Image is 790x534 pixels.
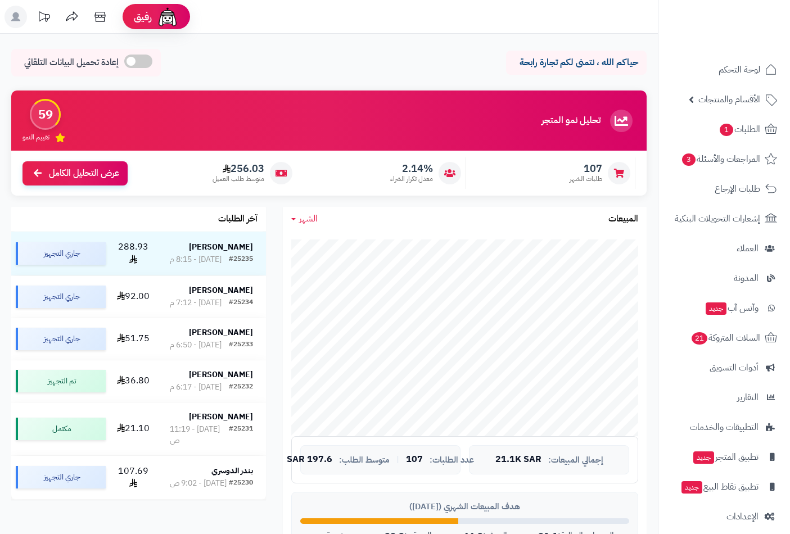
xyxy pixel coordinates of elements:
span: 21.1K SAR [495,455,541,465]
span: التقارير [737,390,759,405]
div: [DATE] - 11:19 ص [170,424,229,446]
strong: [PERSON_NAME] [189,241,253,253]
td: 288.93 [110,232,157,275]
span: لوحة التحكم [719,62,760,78]
div: جاري التجهيز [16,466,106,488]
a: تحديثات المنصة [30,6,58,31]
strong: بندر الدوسري [211,465,253,477]
div: #25231 [229,424,253,446]
h3: المبيعات [608,214,638,224]
strong: [PERSON_NAME] [189,327,253,338]
div: #25233 [229,340,253,351]
a: تطبيق نقاط البيعجديد [665,473,783,500]
div: تم التجهيز [16,370,106,392]
p: حياكم الله ، نتمنى لكم تجارة رابحة [514,56,638,69]
span: إشعارات التحويلات البنكية [675,211,760,227]
div: #25232 [229,382,253,393]
span: السلات المتروكة [690,330,760,346]
span: | [396,455,399,464]
strong: [PERSON_NAME] [189,411,253,423]
td: 92.00 [110,276,157,318]
span: 2.14% [390,162,433,175]
a: الإعدادات [665,503,783,530]
span: جديد [706,302,726,315]
a: الشهر [291,212,318,225]
a: وآتس آبجديد [665,295,783,322]
span: الأقسام والمنتجات [698,92,760,107]
a: لوحة التحكم [665,56,783,83]
span: تطبيق المتجر [692,449,759,465]
h3: تحليل نمو المتجر [541,116,601,126]
a: طلبات الإرجاع [665,175,783,202]
div: [DATE] - 8:15 م [170,254,222,265]
strong: [PERSON_NAME] [189,369,253,381]
span: 3 [682,153,696,166]
td: 51.75 [110,318,157,360]
td: 21.10 [110,402,157,455]
strong: [PERSON_NAME] [189,284,253,296]
span: 107 [406,455,423,465]
a: التطبيقات والخدمات [665,414,783,441]
span: عدد الطلبات: [430,455,474,465]
span: الشهر [299,212,318,225]
div: [DATE] - 6:50 م [170,340,222,351]
a: أدوات التسويق [665,354,783,381]
span: 107 [570,162,602,175]
span: المدونة [734,270,759,286]
span: إجمالي المبيعات: [548,455,603,465]
img: ai-face.png [156,6,179,28]
div: جاري التجهيز [16,286,106,308]
a: العملاء [665,235,783,262]
td: 36.80 [110,360,157,402]
a: إشعارات التحويلات البنكية [665,205,783,232]
span: تطبيق نقاط البيع [680,479,759,495]
a: المدونة [665,265,783,292]
span: الإعدادات [726,509,759,524]
span: وآتس آب [705,300,759,316]
span: عرض التحليل الكامل [49,167,119,180]
div: #25235 [229,254,253,265]
span: تقييم النمو [22,133,49,142]
a: تطبيق المتجرجديد [665,444,783,470]
span: إعادة تحميل البيانات التلقائي [24,56,119,69]
span: 21 [692,332,707,345]
span: معدل تكرار الشراء [390,174,433,184]
a: الطلبات1 [665,116,783,143]
span: العملاء [737,241,759,256]
td: 107.69 [110,456,157,500]
span: جديد [681,481,702,494]
span: رفيق [134,10,152,24]
span: جديد [693,451,714,464]
span: الطلبات [719,121,760,137]
div: [DATE] - 7:12 م [170,297,222,309]
div: جاري التجهيز [16,328,106,350]
a: التقارير [665,384,783,411]
span: أدوات التسويق [710,360,759,375]
span: طلبات الشهر [570,174,602,184]
span: متوسط الطلب: [339,455,390,465]
div: مكتمل [16,418,106,440]
div: جاري التجهيز [16,242,106,265]
div: [DATE] - 9:02 ص [170,478,227,489]
span: المراجعات والأسئلة [681,151,760,167]
span: طلبات الإرجاع [715,181,760,197]
a: عرض التحليل الكامل [22,161,128,185]
div: #25234 [229,297,253,309]
h3: آخر الطلبات [218,214,258,224]
a: السلات المتروكة21 [665,324,783,351]
span: التطبيقات والخدمات [690,419,759,435]
span: 1 [720,124,733,136]
div: هدف المبيعات الشهري ([DATE]) [300,501,629,513]
span: 197.6 SAR [287,455,332,465]
div: [DATE] - 6:17 م [170,382,222,393]
div: #25230 [229,478,253,489]
span: متوسط طلب العميل [213,174,264,184]
a: المراجعات والأسئلة3 [665,146,783,173]
span: 256.03 [213,162,264,175]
